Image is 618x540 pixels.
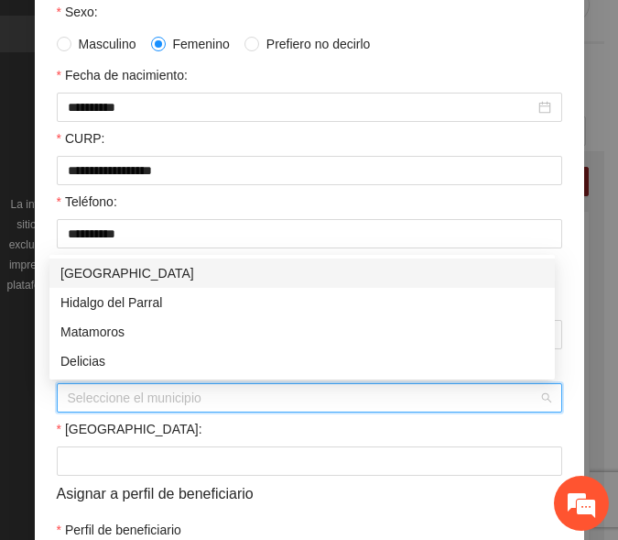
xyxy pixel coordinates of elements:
span: Asignar a perfil de beneficiario [57,482,254,505]
div: Delicias [60,351,544,371]
span: Masculino [71,34,144,54]
textarea: Escriba su mensaje y pulse “Intro” [9,352,349,416]
input: CURP: [57,156,562,185]
input: Teléfono: [57,219,562,248]
div: Hidalgo del Parral [49,288,555,317]
label: Sexo: [57,2,98,22]
label: Teléfono: [57,192,117,212]
label: Fecha de nacimiento: [57,65,188,85]
label: Colonia: [57,419,202,439]
label: CURP: [57,128,105,149]
input: Colonia: [57,446,562,476]
input: Fecha de nacimiento: [68,97,535,117]
span: Prefiero no decirlo [259,34,378,54]
div: Matamoros [49,317,555,347]
span: Estamos en línea. [106,171,253,356]
div: Matamoros [60,322,544,342]
span: Femenino [166,34,237,54]
div: [GEOGRAPHIC_DATA] [60,263,544,283]
div: Delicias [49,347,555,376]
input: Municipio: [68,384,538,412]
div: Hidalgo del Parral [60,292,544,313]
div: Chatee con nosotros ahora [95,94,308,117]
label: Perfil de beneficiario [57,520,181,540]
div: Minimizar ventana de chat en vivo [300,9,344,53]
div: Chihuahua [49,259,555,288]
